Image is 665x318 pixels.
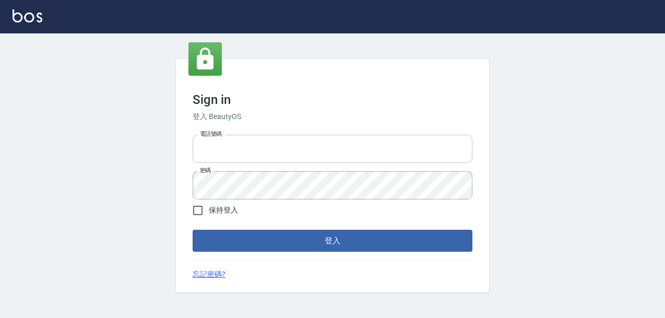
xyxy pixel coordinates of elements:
[193,92,472,107] h3: Sign in
[200,167,211,174] label: 密碼
[193,230,472,252] button: 登入
[13,9,42,22] img: Logo
[193,111,472,122] h6: 登入 BeautyOS
[209,205,238,216] span: 保持登入
[200,130,222,138] label: 電話號碼
[193,269,225,280] a: 忘記密碼?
